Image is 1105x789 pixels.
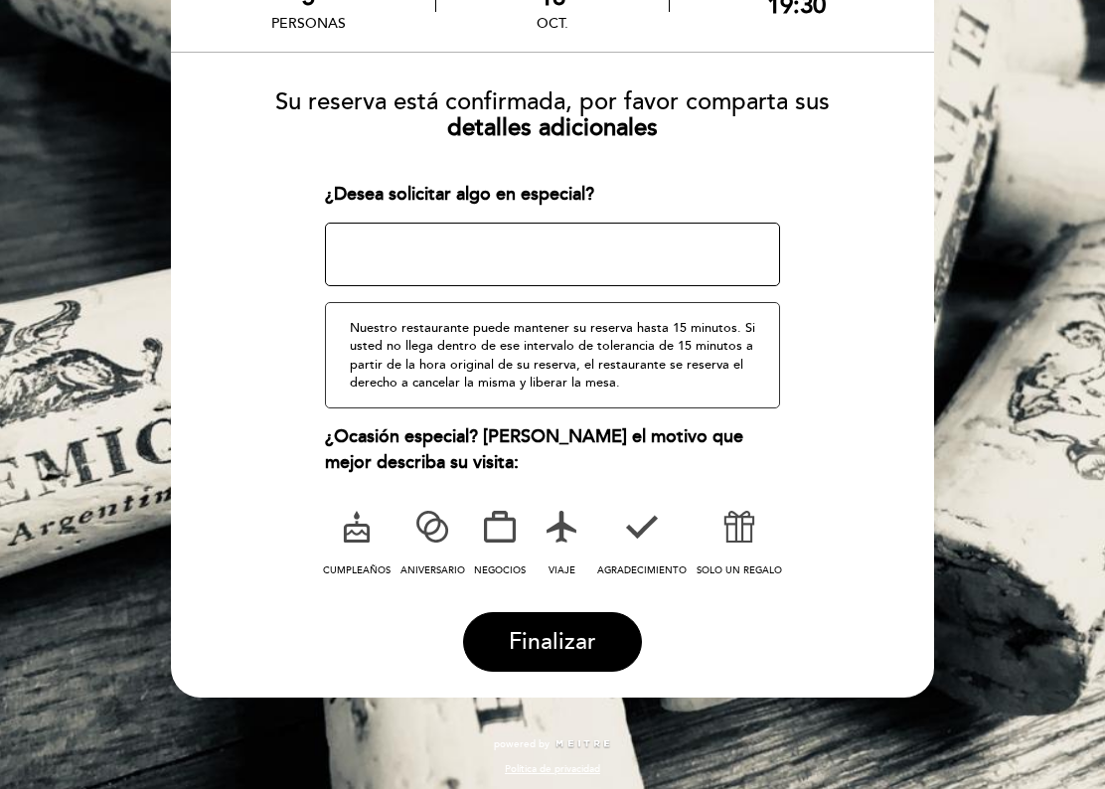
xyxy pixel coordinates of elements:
a: powered by [494,737,611,751]
span: SOLO UN REGALO [697,564,782,576]
span: AGRADECIMIENTO [597,564,687,576]
div: ¿Desea solicitar algo en especial? [325,182,781,208]
span: Finalizar [509,628,596,656]
div: personas [271,15,346,32]
div: ¿Ocasión especial? [PERSON_NAME] el motivo que mejor describa su visita: [325,424,781,475]
span: NEGOCIOS [474,564,526,576]
span: ANIVERSARIO [400,564,465,576]
b: detalles adicionales [447,113,658,142]
img: MEITRE [554,739,611,749]
a: Política de privacidad [505,762,600,776]
div: Nuestro restaurante puede mantener su reserva hasta 15 minutos. Si usted no llega dentro de ese i... [325,302,781,408]
span: powered by [494,737,550,751]
span: CUMPLEAÑOS [323,564,391,576]
span: Su reserva está confirmada, por favor comparta sus [275,87,830,116]
span: VIAJE [549,564,575,576]
button: Finalizar [463,612,642,672]
div: oct. [436,15,668,32]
